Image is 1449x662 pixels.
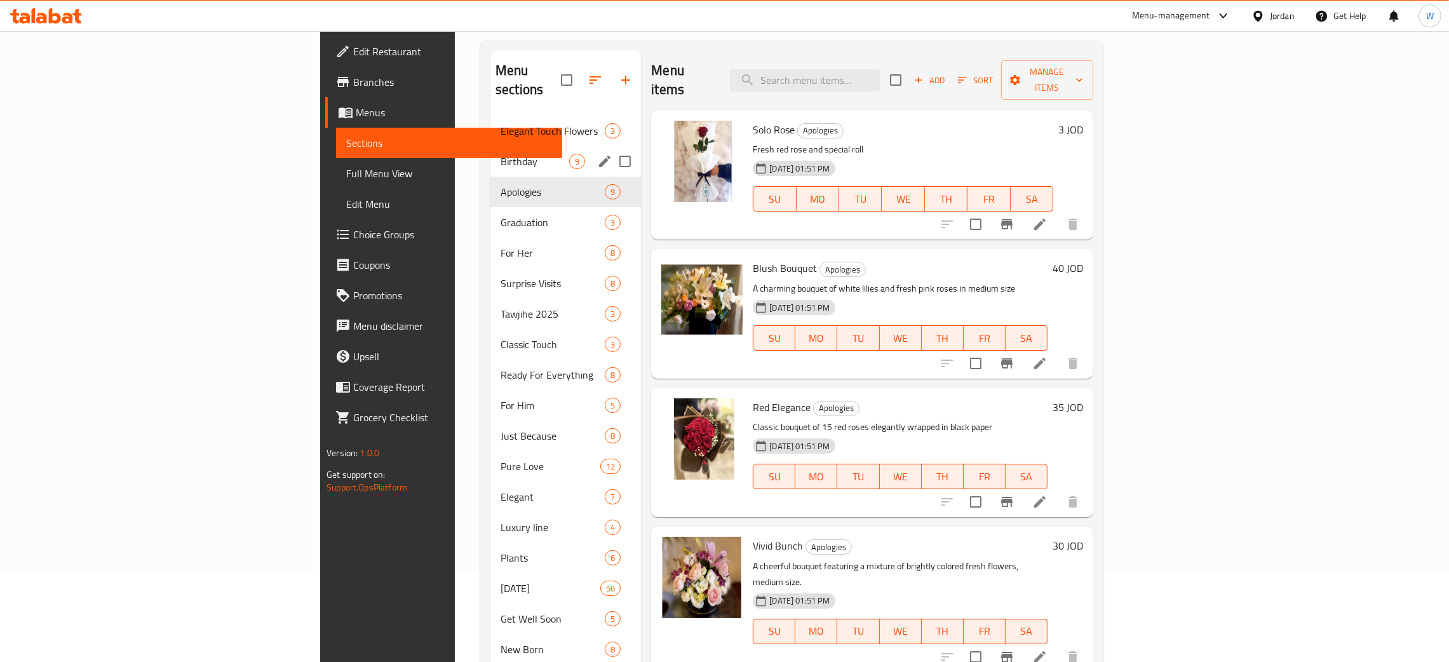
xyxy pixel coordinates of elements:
[753,120,795,139] span: Solo Rose
[1053,259,1083,277] h6: 40 JOD
[837,464,879,489] button: TU
[490,390,641,421] div: For Him5
[764,595,835,607] span: [DATE] 01:51 PM
[605,337,621,352] div: items
[882,186,924,212] button: WE
[490,207,641,238] div: Graduation3
[501,215,605,230] span: Graduation
[1016,190,1048,208] span: SA
[885,329,917,348] span: WE
[798,123,843,138] span: Apologies
[1011,64,1084,96] span: Manage items
[605,369,620,381] span: 8
[501,398,605,413] span: For Him
[753,536,803,555] span: Vivid Bunch
[353,227,552,242] span: Choice Groups
[1006,325,1048,351] button: SA
[325,250,562,280] a: Coupons
[490,360,641,390] div: Ready For Everything8
[325,402,562,433] a: Grocery Checklist
[501,184,605,199] span: Apologies
[1006,464,1048,489] button: SA
[501,581,600,596] div: Mother's Day 2025
[580,65,610,95] span: Sort sections
[958,73,993,88] span: Sort
[336,158,562,189] a: Full Menu View
[325,36,562,67] a: Edit Restaurant
[753,619,795,644] button: SU
[501,428,605,443] span: Just Because
[490,604,641,634] div: Get Well Soon5
[992,348,1022,379] button: Branch-specific-item
[595,152,614,171] button: edit
[600,581,621,596] div: items
[346,166,552,181] span: Full Menu View
[885,468,917,486] span: WE
[964,619,1006,644] button: FR
[758,468,790,486] span: SU
[927,622,959,640] span: TH
[1132,8,1210,24] div: Menu-management
[353,288,552,303] span: Promotions
[909,71,950,90] span: Add item
[880,464,922,489] button: WE
[969,468,1001,486] span: FR
[1058,348,1088,379] button: delete
[764,302,835,314] span: [DATE] 01:51 PM
[797,186,839,212] button: MO
[758,329,790,348] span: SU
[490,238,641,268] div: For Her8
[501,520,605,535] span: Luxury line
[842,622,874,640] span: TU
[819,262,866,277] div: Apologies
[501,337,605,352] span: Classic Touch
[651,61,714,99] h2: Menu items
[327,445,358,461] span: Version:
[753,464,795,489] button: SU
[925,186,967,212] button: TH
[605,428,621,443] div: items
[1011,468,1042,486] span: SA
[1053,537,1083,555] h6: 30 JOD
[813,401,859,416] div: Apologies
[880,325,922,351] button: WE
[501,276,605,291] span: Surprise Visits
[842,329,874,348] span: TU
[501,611,605,626] span: Get Well Soon
[797,123,844,138] div: Apologies
[490,146,641,177] div: Birthday9edit
[605,215,621,230] div: items
[1032,494,1048,510] a: Edit menu item
[882,67,909,93] span: Select section
[885,622,917,640] span: WE
[605,278,620,290] span: 8
[490,329,641,360] div: Classic Touch3
[346,196,552,212] span: Edit Menu
[661,537,743,618] img: Vivid Bunch
[605,123,621,138] div: items
[501,306,605,321] span: Tawjihe 2025
[553,67,580,93] span: Select all sections
[820,262,865,277] span: Apologies
[930,190,962,208] span: TH
[490,116,641,146] div: Elegant Touch Flowers3
[605,491,620,503] span: 7
[490,543,641,573] div: Plants6
[842,468,874,486] span: TU
[353,410,552,425] span: Grocery Checklist
[880,619,922,644] button: WE
[1053,398,1083,416] h6: 35 JOD
[1426,9,1434,23] span: W
[927,468,959,486] span: TH
[802,190,834,208] span: MO
[1270,9,1295,23] div: Jordan
[501,550,605,565] span: Plants
[605,398,621,413] div: items
[753,558,1048,590] p: A cheerful bouquet featuring a mixture of brightly colored fresh flowers, medium size.
[922,619,964,644] button: TH
[490,299,641,329] div: Tawjihe 20253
